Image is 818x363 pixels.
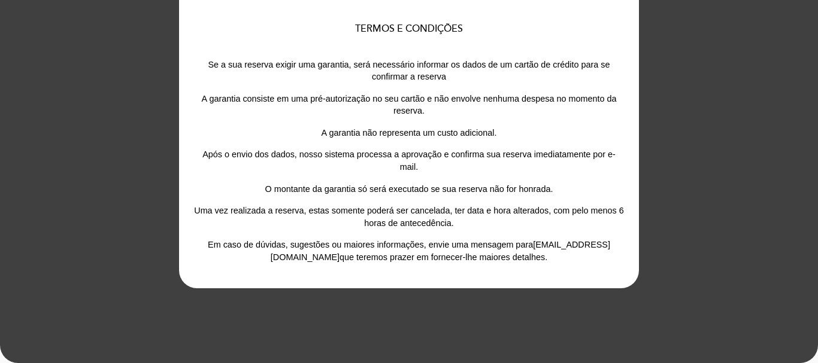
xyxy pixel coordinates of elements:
a: [EMAIL_ADDRESS][DOMAIN_NAME] [271,240,610,262]
h3: TERMOS E CONDIÇÕES [194,24,624,35]
p: A garantia não representa um custo adicional. [194,127,624,139]
p: A garantia consiste em uma pré-autorização no seu cartão e não envolve nenhuma despesa no momento... [194,93,624,117]
p: Uma vez realizada a reserva, estas somente poderá ser cancelada, ter data e hora alterados, com p... [194,205,624,229]
p: Em caso de dúvidas, sugestões ou maiores informações, envie uma mensagem para que teremos prazer ... [194,239,624,263]
p: Após o envio dos dados, nosso sistema processa a aprovação e confirma sua reserva imediatamente p... [194,148,624,173]
p: Se a sua reserva exigir uma garantia, será necessário informar os dados de um cartão de crédito p... [194,59,624,83]
p: O montante da garantia só será executado se sua reserva não for honrada. [194,183,624,196]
